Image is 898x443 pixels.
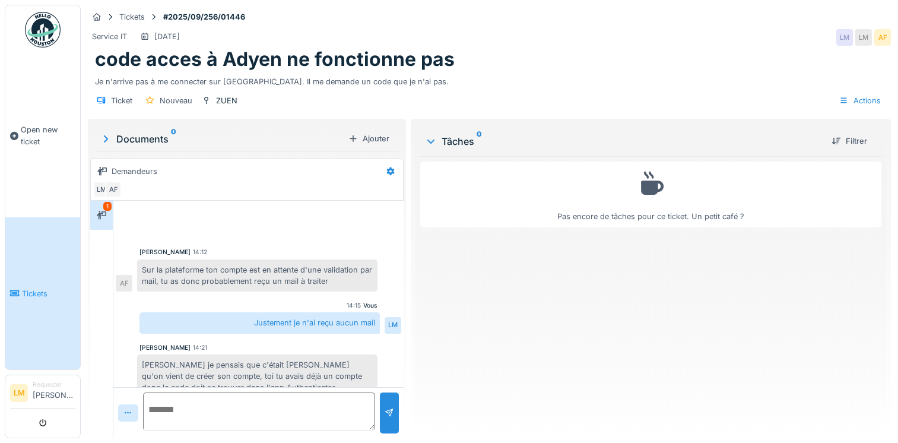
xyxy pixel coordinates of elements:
div: LM [385,317,401,334]
div: [PERSON_NAME] [139,343,191,352]
div: 14:21 [193,343,207,352]
div: Pas encore de tâches pour ce ticket. Un petit café ? [428,167,874,222]
div: 14:15 [347,301,361,310]
div: Requester [33,380,75,389]
div: LM [836,29,853,46]
strong: #2025/09/256/01446 [158,11,250,23]
div: 1 [103,202,112,211]
span: Tickets [22,288,75,299]
div: [PERSON_NAME] [139,248,191,257]
div: Ticket [111,95,132,106]
div: AF [874,29,891,46]
a: Open new ticket [5,54,80,217]
h1: code acces à Adyen ne fonctionne pas [95,48,455,71]
div: [DATE] [154,31,180,42]
div: 14:12 [193,248,207,257]
div: AF [105,181,122,198]
div: Tickets [119,11,145,23]
div: Nouveau [160,95,192,106]
div: ZUEN [216,95,237,106]
div: Vous [363,301,377,310]
sup: 0 [477,134,482,148]
div: Service IT [92,31,127,42]
sup: 0 [171,132,176,146]
div: AF [116,275,132,292]
li: [PERSON_NAME] [33,380,75,406]
div: Documents [100,132,344,146]
div: Filtrer [827,133,872,149]
div: Tâches [425,134,822,148]
div: [PERSON_NAME] je pensais que c'était [PERSON_NAME] qu'on vient de créer son compte, toi tu avais ... [137,355,377,410]
img: Badge_color-CXgf-gQk.svg [25,12,61,48]
div: Je n'arrive pas à me connecter sur [GEOGRAPHIC_DATA]. Il me demande un code que je n'ai pas. [95,71,884,87]
div: Sur la plateforme ton compte est en attente d'une validation par mail, tu as donc probablement re... [137,260,377,292]
div: Actions [834,92,886,109]
div: Demandeurs [112,166,157,177]
div: Ajouter [344,131,394,147]
span: Open new ticket [21,124,75,147]
a: Tickets [5,217,80,369]
div: Justement je n'ai reçu aucun mail [139,312,380,333]
div: LM [93,181,110,198]
li: LM [10,384,28,402]
a: LM Requester[PERSON_NAME] [10,380,75,409]
div: LM [855,29,872,46]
